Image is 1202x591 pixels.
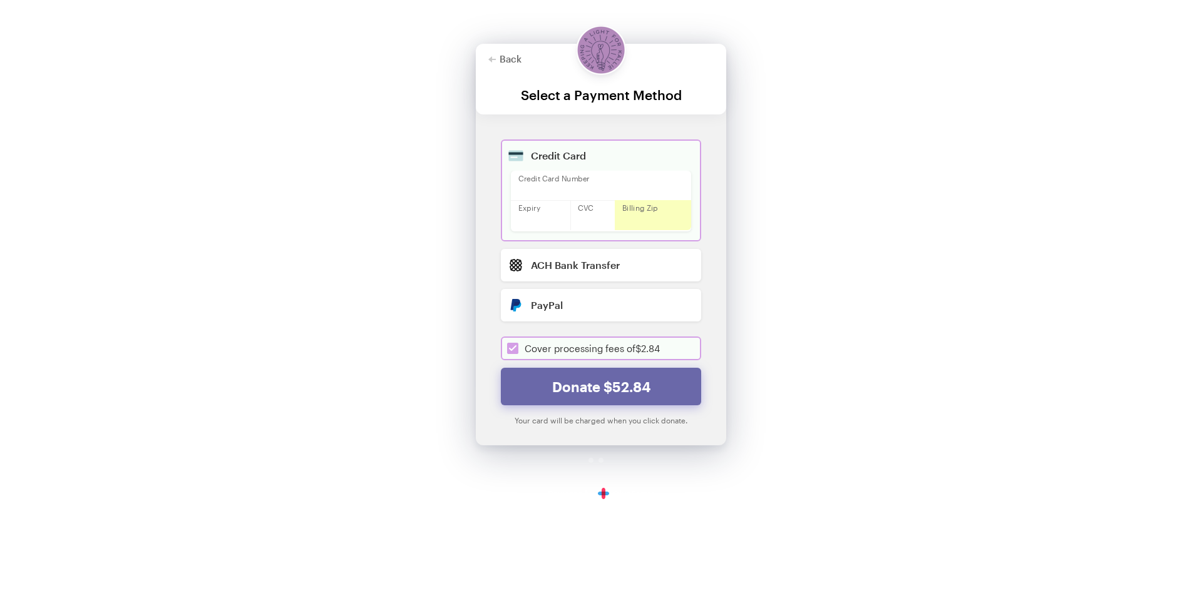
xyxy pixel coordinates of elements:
[501,368,701,405] button: Donate $52.84
[531,151,691,161] div: Credit Card
[501,415,701,425] div: Your card will be charged when you click donate.
[488,54,521,64] button: Back
[548,488,655,498] a: Secure DonationsPowered byGiveForms
[488,88,714,102] div: Select a Payment Method
[518,211,563,226] iframe: Secure expiration date input frame
[578,211,608,226] iframe: Secure CVC input frame
[622,211,684,226] iframe: Secure postal code input frame
[518,182,684,197] iframe: Secure card number input frame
